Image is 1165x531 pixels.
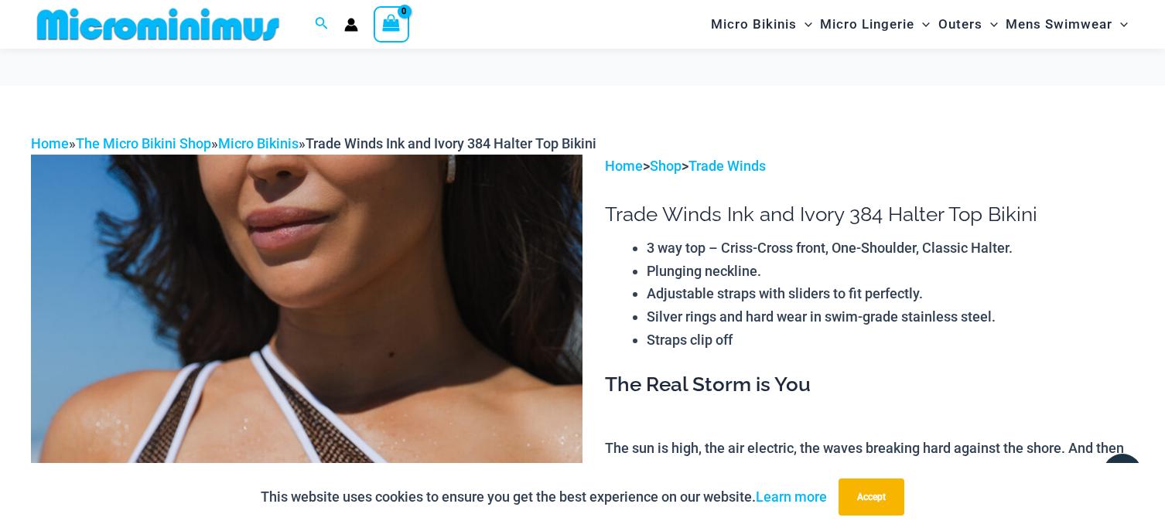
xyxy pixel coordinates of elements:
a: Account icon link [344,18,358,32]
li: Silver rings and hard wear in swim-grade stainless steel. [647,305,1134,328]
nav: Site Navigation [705,2,1134,46]
a: Micro Bikinis [218,135,299,151]
span: Trade Winds Ink and Ivory 384 Halter Top Bikini [306,135,596,151]
span: » » » [31,135,596,151]
span: Menu Toggle [1112,5,1128,44]
img: MM SHOP LOGO FLAT [31,7,285,42]
button: Accept [839,478,904,516]
li: Straps clip off [647,328,1134,352]
p: This website uses cookies to ensure you get the best experience on our website. [261,485,827,509]
a: Home [605,158,643,174]
a: Trade Winds [688,158,766,174]
span: Menu Toggle [797,5,812,44]
span: Mens Swimwear [1006,5,1112,44]
li: Plunging neckline. [647,260,1134,283]
span: Micro Lingerie [820,5,914,44]
h3: The Real Storm is You [605,372,1134,398]
span: Micro Bikinis [711,5,797,44]
a: Mens SwimwearMenu ToggleMenu Toggle [1002,5,1132,44]
a: Home [31,135,69,151]
a: The Micro Bikini Shop [76,135,211,151]
li: 3 way top – Criss-Cross front, One-Shoulder, Classic Halter. [647,237,1134,260]
p: > > [605,155,1134,178]
a: Shop [650,158,682,174]
a: Search icon link [315,15,329,34]
a: Micro BikinisMenu ToggleMenu Toggle [707,5,816,44]
h1: Trade Winds Ink and Ivory 384 Halter Top Bikini [605,203,1134,226]
span: Outers [938,5,982,44]
span: Menu Toggle [982,5,998,44]
a: OutersMenu ToggleMenu Toggle [934,5,1002,44]
li: Adjustable straps with sliders to fit perfectly. [647,282,1134,305]
a: Learn more [756,488,827,505]
a: Micro LingerieMenu ToggleMenu Toggle [816,5,934,44]
a: View Shopping Cart, empty [374,6,409,42]
span: Menu Toggle [914,5,930,44]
